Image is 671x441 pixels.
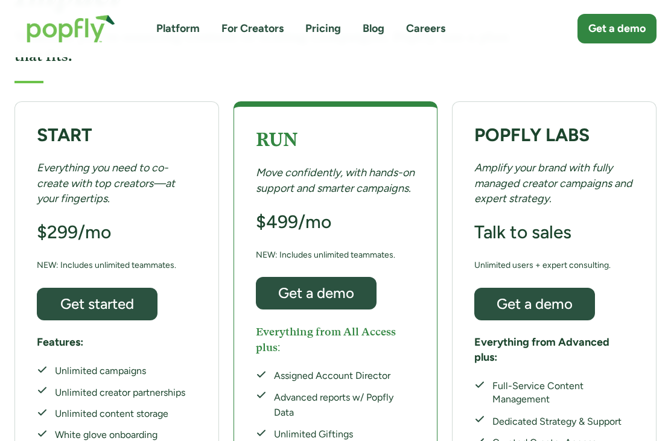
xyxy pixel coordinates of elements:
[406,21,445,36] a: Careers
[485,296,584,311] div: Get a demo
[305,21,341,36] a: Pricing
[221,21,284,36] a: For Creators
[256,129,297,150] strong: RUN
[256,211,331,233] h3: $499/mo
[274,369,416,382] div: Assigned Account Director
[267,285,366,300] div: Get a demo
[256,324,416,354] h5: Everything from All Access plus:
[474,335,634,365] h5: Everything from Advanced plus:
[474,221,571,244] h3: Talk to sales
[55,407,185,420] div: Unlimited content storage
[55,385,185,400] div: Unlimited creator partnerships
[274,390,416,420] div: Advanced reports w/ Popfly Data
[474,161,632,205] em: Amplify your brand with fully managed creator campaigns and expert strategy.
[37,221,111,244] h3: $299/mo
[37,335,83,350] h5: Features:
[256,166,415,194] em: Move confidently, with hands-on support and smarter campaigns.
[474,258,611,273] div: Unlimited users + expert consulting.
[474,288,595,320] a: Get a demo
[156,21,200,36] a: Platform
[474,124,590,146] strong: POPFLY LABS
[37,124,92,146] strong: START
[274,428,416,441] div: Unlimited Giftings
[256,247,395,262] div: NEW: Includes unlimited teammates.
[577,14,657,43] a: Get a demo
[256,277,377,309] a: Get a demo
[588,21,646,36] div: Get a demo
[37,161,175,205] em: Everything you need to co-create with top creators—at your fingertips.
[14,2,127,55] a: home
[37,258,176,273] div: NEW: Includes unlimited teammates.
[37,288,157,320] a: Get started
[48,296,147,311] div: Get started
[363,21,384,36] a: Blog
[492,414,634,429] div: Dedicated Strategy & Support
[492,379,634,407] div: Full-Service Content Management
[55,364,185,378] div: Unlimited campaigns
